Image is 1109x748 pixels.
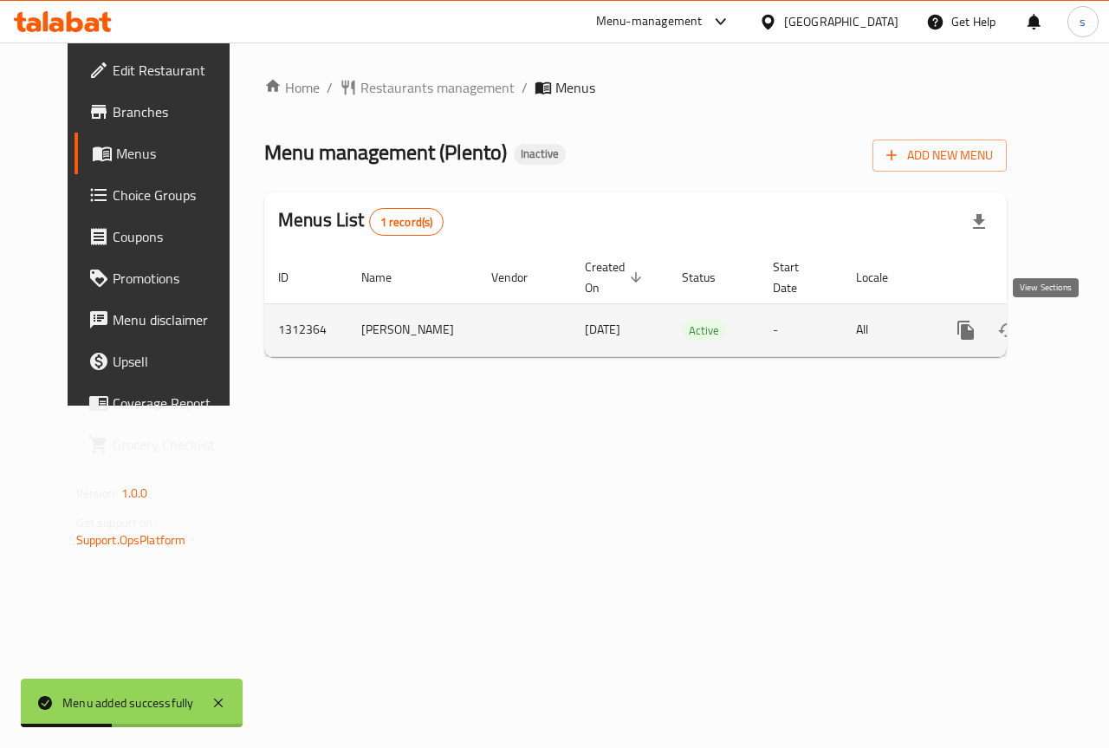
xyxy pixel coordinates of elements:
span: ID [278,267,311,288]
span: Menu disclaimer [113,309,239,330]
span: Branches [113,101,239,122]
span: Locale [856,267,911,288]
a: Coupons [75,216,253,257]
span: Active [682,321,726,341]
span: Coverage Report [113,393,239,413]
a: Menu disclaimer [75,299,253,341]
a: Branches [75,91,253,133]
span: Coupons [113,226,239,247]
span: Promotions [113,268,239,289]
div: [GEOGRAPHIC_DATA] [784,12,898,31]
span: Created On [585,257,647,298]
span: Upsell [113,351,239,372]
a: Edit Restaurant [75,49,253,91]
span: Menus [555,77,595,98]
span: Restaurants management [360,77,515,98]
span: Menus [116,143,239,164]
button: more [945,309,987,351]
a: Choice Groups [75,174,253,216]
button: Change Status [987,309,1028,351]
td: [PERSON_NAME] [347,303,477,356]
h2: Menus List [278,207,444,236]
a: Promotions [75,257,253,299]
td: 1312364 [264,303,347,356]
span: Start Date [773,257,821,298]
a: Restaurants management [340,77,515,98]
td: All [842,303,931,356]
a: Support.OpsPlatform [76,529,186,551]
td: - [759,303,842,356]
span: Version: [76,482,119,504]
button: Add New Menu [872,140,1007,172]
span: Choice Groups [113,185,239,205]
span: Grocery Checklist [113,434,239,455]
a: Coverage Report [75,382,253,424]
a: Upsell [75,341,253,382]
span: 1 record(s) [370,214,444,231]
li: / [327,77,333,98]
div: Export file [958,201,1000,243]
nav: breadcrumb [264,77,1007,98]
div: Active [682,320,726,341]
span: Get support on: [76,511,156,534]
div: Menu added successfully [62,693,194,712]
span: Status [682,267,738,288]
li: / [522,77,528,98]
span: Inactive [514,146,566,161]
span: Name [361,267,414,288]
span: Edit Restaurant [113,60,239,81]
a: Home [264,77,320,98]
div: Menu-management [596,11,703,32]
div: Inactive [514,144,566,165]
a: Grocery Checklist [75,424,253,465]
span: s [1080,12,1086,31]
a: Menus [75,133,253,174]
span: [DATE] [585,318,620,341]
span: Vendor [491,267,550,288]
span: Menu management ( Plento ) [264,133,507,172]
span: Add New Menu [886,145,993,166]
span: 1.0.0 [121,482,148,504]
